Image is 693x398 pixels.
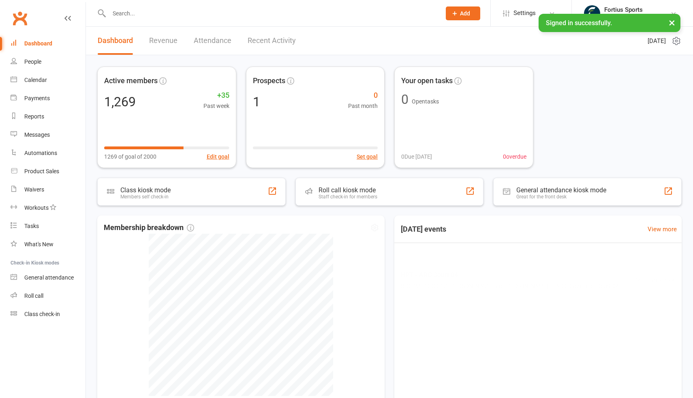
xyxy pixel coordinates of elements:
a: Payments [11,89,86,108]
div: People [24,58,41,65]
span: Your open tasks [401,75,453,87]
div: Calendar [24,77,47,83]
div: Dashboard [24,40,52,47]
a: Attendance [194,27,231,55]
div: Waivers [24,186,44,193]
span: Add [460,10,470,17]
div: Members self check-in [120,194,171,200]
div: Messages [24,131,50,138]
a: Workouts [11,199,86,217]
img: thumb_image1743802567.png [584,5,600,22]
span: 1269 of goal of 2000 [104,152,156,161]
a: Clubworx [10,8,30,28]
div: Tasks [24,223,39,229]
span: Active members [104,75,158,87]
div: 1,269 [104,95,136,108]
h3: [DATE] events [394,222,453,237]
span: Prospects [253,75,285,87]
button: × [665,14,679,31]
div: Product Sales [24,168,59,174]
div: 0 [401,93,409,106]
button: Edit goal [207,152,229,161]
div: Reports [24,113,44,120]
div: Fortius Sports [604,6,659,13]
span: 14 / 50 attendees [635,275,675,284]
a: View more [648,224,677,234]
div: Workouts [24,204,49,211]
div: Great for the front desk [516,194,606,200]
a: Class kiosk mode [11,305,86,323]
div: Class check-in [24,311,60,317]
a: Roll call [11,287,86,305]
a: Messages [11,126,86,144]
span: 8:00PM - 10:00PM | [PERSON_NAME] and [PERSON_NAME]... | ARC Badminton Court 04 [401,282,619,290]
span: Open tasks [412,98,439,105]
div: [GEOGRAPHIC_DATA] [604,13,659,21]
a: Dashboard [11,34,86,53]
span: 0 overdue [503,152,526,161]
span: 0 Due [DATE] [401,152,432,161]
a: Reports [11,108,86,126]
span: [DATE] [648,36,666,46]
a: Product Sales [11,162,86,181]
button: Add [446,6,480,20]
div: General attendance [24,274,74,281]
span: 0 [348,90,378,101]
span: Signed in successfully. [546,19,612,27]
a: What's New [11,235,86,254]
a: Waivers [11,181,86,199]
a: Dashboard [98,27,133,55]
span: Settings [513,4,536,22]
a: Revenue [149,27,178,55]
a: Tasks [11,217,86,235]
button: Set goal [357,152,378,161]
span: Past week [203,101,229,110]
div: Staff check-in for members [319,194,377,200]
a: General attendance kiosk mode [11,269,86,287]
a: People [11,53,86,71]
a: Calendar [11,71,86,89]
div: What's New [24,241,53,247]
span: Membership breakdown [104,222,194,234]
div: Automations [24,150,57,156]
div: Roll call kiosk mode [319,186,377,194]
span: HPT - ARC Court 04 [401,269,619,280]
div: Payments [24,95,50,101]
div: 1 [253,95,260,108]
a: Recent Activity [248,27,296,55]
div: Roll call [24,293,43,299]
div: General attendance kiosk mode [516,186,606,194]
span: +35 [203,90,229,101]
a: Automations [11,144,86,162]
span: Past month [348,101,378,110]
input: Search... [107,8,435,19]
div: Class kiosk mode [120,186,171,194]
